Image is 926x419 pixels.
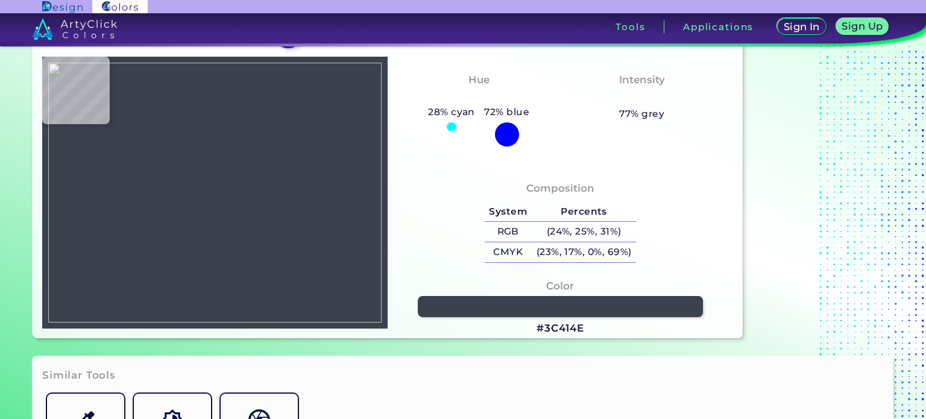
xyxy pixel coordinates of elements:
img: f276aee6-685c-4f14-a520-97c9a1c79398 [48,63,382,323]
a: Sign In [776,18,827,36]
h5: Sign Up [841,21,883,31]
a: Sign Up [836,18,889,36]
h5: 28% cyan [423,104,479,120]
h4: Color [546,277,574,295]
h4: Intensity [619,71,665,89]
h5: RGB [485,222,532,242]
h3: Pale [625,90,659,105]
h5: (23%, 17%, 0%, 69%) [532,242,636,262]
h4: Composition [526,180,594,197]
h5: (24%, 25%, 31%) [532,222,636,242]
h5: 72% blue [480,104,534,120]
h3: Applications [683,22,754,31]
h3: Similar Tools [42,368,116,383]
h3: Tealish Blue [439,90,518,105]
h3: #3C414E [537,321,584,336]
h5: System [485,202,532,222]
h5: CMYK [485,242,532,262]
img: logo_artyclick_colors_white.svg [33,18,118,40]
h5: 77% grey [619,106,664,122]
h5: Percents [532,202,636,222]
img: ArtyClick Design logo [42,1,83,13]
h4: Hue [468,71,490,89]
h3: Tools [616,22,645,31]
h5: Sign In [783,22,820,32]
